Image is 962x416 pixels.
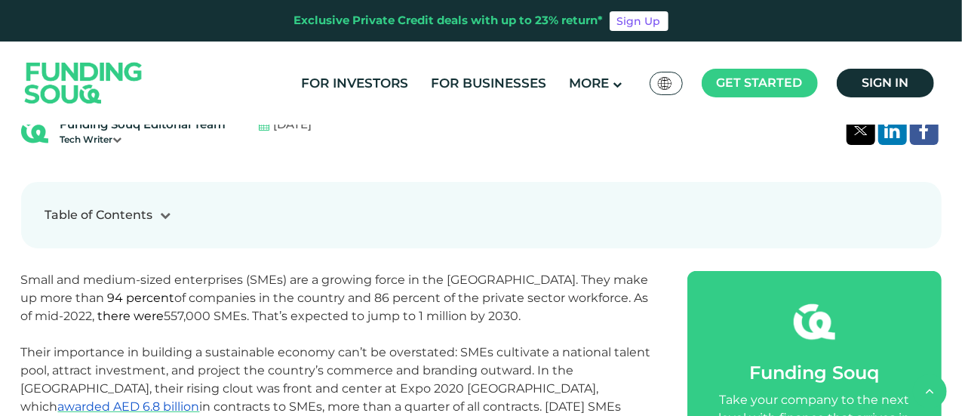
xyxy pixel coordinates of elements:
[749,362,879,384] span: Funding Souq
[108,291,175,305] span: 94 percent
[837,69,934,97] a: Sign in
[569,75,609,91] span: More
[60,133,226,146] div: Tech Writer
[297,71,412,96] a: For Investors
[45,206,153,224] div: Table of Contents
[862,75,908,90] span: Sign in
[427,71,550,96] a: For Businesses
[10,45,158,121] img: Logo
[98,309,164,323] span: there were
[610,11,668,31] a: Sign Up
[717,75,803,90] span: Get started
[913,374,947,408] button: back
[854,126,868,135] img: twitter
[274,116,312,134] span: [DATE]
[21,273,649,323] span: Small and medium-sized enterprises (SMEs) are a growing force in the [GEOGRAPHIC_DATA]. They make...
[60,116,226,134] div: Funding Souq Editorial Team
[294,12,604,29] div: Exclusive Private Credit deals with up to 23% return*
[658,77,672,90] img: SA Flag
[58,399,200,414] a: awarded AED 6.8 billion
[794,301,835,343] img: fsicon
[21,118,48,145] img: Blog Author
